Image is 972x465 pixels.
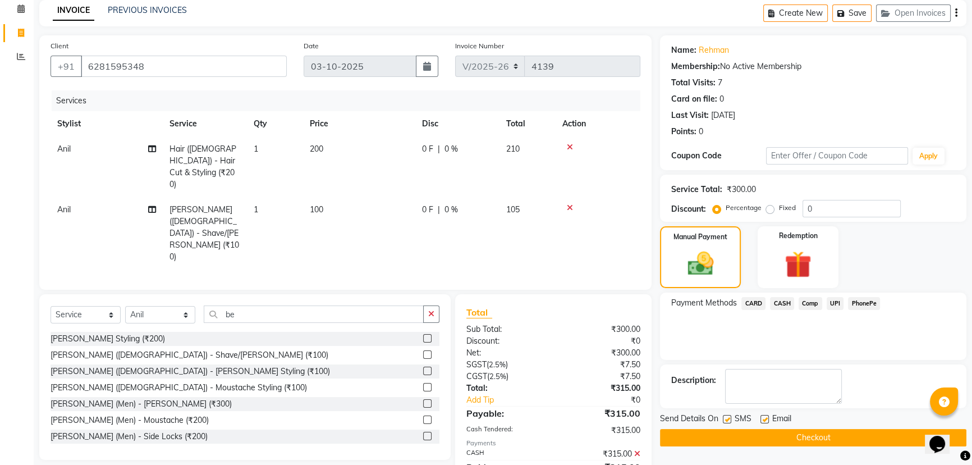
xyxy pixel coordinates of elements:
[438,143,440,155] span: |
[553,382,649,394] div: ₹315.00
[108,5,187,15] a: PREVIOUS INVOICES
[772,413,791,427] span: Email
[671,126,696,138] div: Points:
[763,4,828,22] button: Create New
[506,204,520,215] span: 105
[163,111,247,136] th: Service
[458,323,553,335] div: Sub Total:
[51,382,307,394] div: [PERSON_NAME] ([DEMOGRAPHIC_DATA]) - Moustache Styling (₹100)
[719,93,724,105] div: 0
[671,93,717,105] div: Card on file:
[489,360,506,369] span: 2.5%
[553,407,649,420] div: ₹315.00
[466,371,487,381] span: CGST
[169,144,236,189] span: Hair ([DEMOGRAPHIC_DATA]) - Hair Cut & Styling (₹200)
[699,126,703,138] div: 0
[671,110,709,121] div: Last Visit:
[444,143,458,155] span: 0 %
[438,204,440,216] span: |
[310,144,323,154] span: 200
[827,297,844,310] span: UPI
[799,297,822,310] span: Comp
[741,297,765,310] span: CARD
[51,398,232,410] div: [PERSON_NAME] (Men) - [PERSON_NAME] (₹300)
[726,203,762,213] label: Percentage
[671,44,696,56] div: Name:
[832,4,872,22] button: Save
[51,333,165,345] div: [PERSON_NAME] Styling (₹200)
[458,448,553,460] div: CASH
[553,359,649,371] div: ₹7.50
[53,1,94,21] a: INVOICE
[671,184,722,195] div: Service Total:
[444,204,458,216] span: 0 %
[51,349,328,361] div: [PERSON_NAME] ([DEMOGRAPHIC_DATA]) - Shave/[PERSON_NAME] (₹100)
[254,204,258,215] span: 1
[779,231,818,241] label: Redemption
[660,429,966,446] button: Checkout
[458,371,553,382] div: ( )
[57,144,71,154] span: Anil
[303,111,415,136] th: Price
[458,382,553,394] div: Total:
[735,413,751,427] span: SMS
[553,371,649,382] div: ₹7.50
[422,204,433,216] span: 0 F
[671,61,955,72] div: No Active Membership
[458,407,553,420] div: Payable:
[848,297,880,310] span: PhonePe
[506,144,520,154] span: 210
[553,335,649,347] div: ₹0
[458,335,553,347] div: Discount:
[671,203,706,215] div: Discount:
[569,394,649,406] div: ₹0
[499,111,556,136] th: Total
[680,249,722,279] img: _cash.svg
[247,111,303,136] th: Qty
[776,248,820,281] img: _gift.svg
[553,347,649,359] div: ₹300.00
[553,448,649,460] div: ₹315.00
[415,111,499,136] th: Disc
[553,425,649,436] div: ₹315.00
[766,147,908,165] input: Enter Offer / Coupon Code
[925,420,961,454] iframe: chat widget
[556,111,640,136] th: Action
[660,413,718,427] span: Send Details On
[304,41,319,51] label: Date
[81,56,287,77] input: Search by Name/Mobile/Email/Code
[671,77,716,89] div: Total Visits:
[169,204,239,262] span: [PERSON_NAME] ([DEMOGRAPHIC_DATA]) - Shave/[PERSON_NAME] (₹100)
[458,394,570,406] a: Add Tip
[57,204,71,215] span: Anil
[51,414,209,426] div: [PERSON_NAME] (Men) - Moustache (₹200)
[699,44,729,56] a: Rehman
[51,111,163,136] th: Stylist
[489,372,506,381] span: 2.5%
[466,307,492,318] span: Total
[458,425,553,436] div: Cash Tendered:
[671,150,766,162] div: Coupon Code
[52,90,649,111] div: Services
[913,148,945,165] button: Apply
[718,77,722,89] div: 7
[51,56,82,77] button: +91
[51,366,330,377] div: [PERSON_NAME] ([DEMOGRAPHIC_DATA]) - [PERSON_NAME] Styling (₹100)
[673,232,727,242] label: Manual Payment
[770,297,794,310] span: CASH
[671,375,716,386] div: Description:
[779,203,796,213] label: Fixed
[254,144,258,154] span: 1
[876,4,951,22] button: Open Invoices
[51,41,68,51] label: Client
[455,41,504,51] label: Invoice Number
[553,323,649,335] div: ₹300.00
[466,359,487,370] span: SGST
[671,297,737,309] span: Payment Methods
[458,359,553,371] div: ( )
[310,204,323,215] span: 100
[671,61,720,72] div: Membership:
[727,184,756,195] div: ₹300.00
[51,431,208,443] div: [PERSON_NAME] (Men) - Side Locks (₹200)
[458,347,553,359] div: Net:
